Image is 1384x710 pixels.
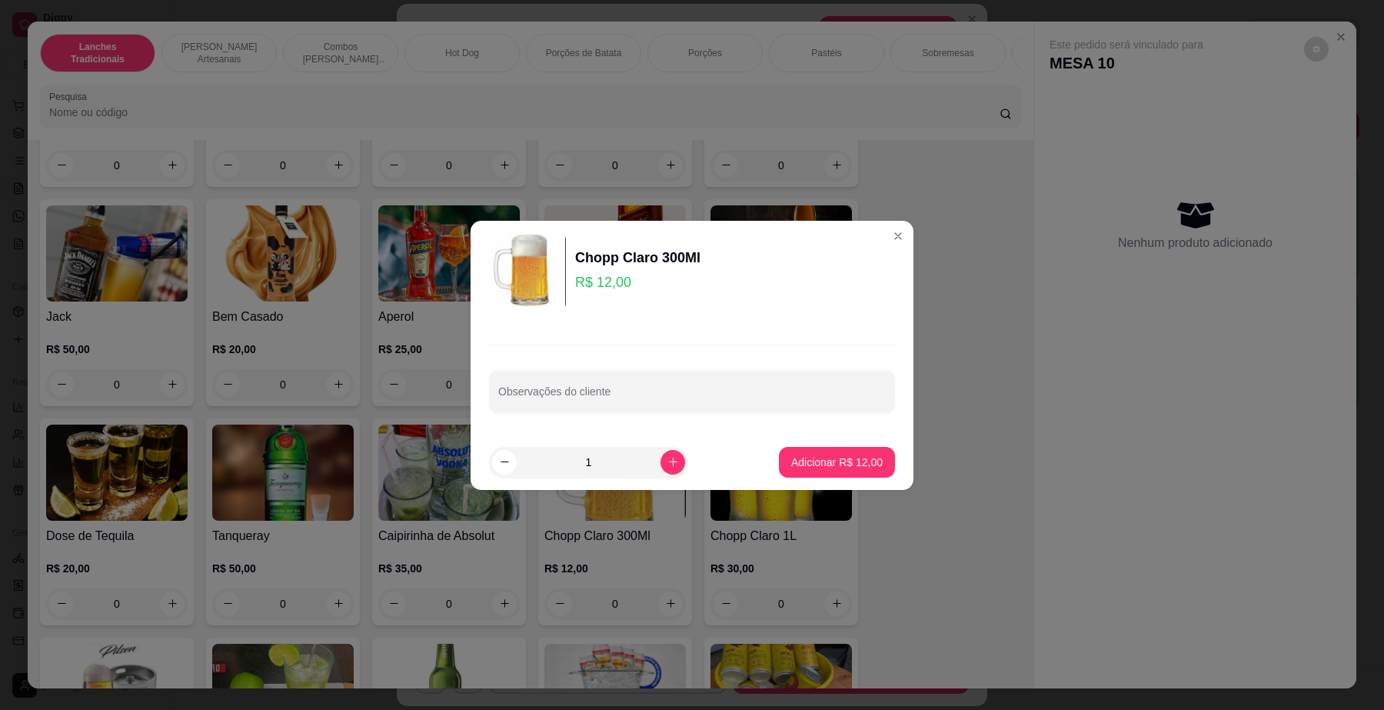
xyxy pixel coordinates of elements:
button: Close [886,224,910,248]
div: Chopp Claro 300Ml [575,247,700,268]
img: product-image [489,233,566,310]
button: increase-product-quantity [660,450,685,475]
p: Adicionar R$ 12,00 [791,455,883,470]
p: R$ 12,00 [575,272,700,293]
input: Observações do cliente [498,390,886,405]
button: Adicionar R$ 12,00 [779,447,895,478]
button: decrease-product-quantity [492,450,517,475]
